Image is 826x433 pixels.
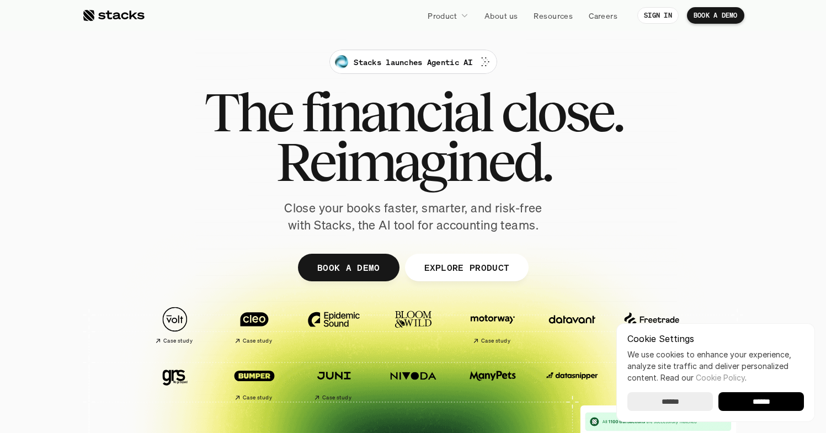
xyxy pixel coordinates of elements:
[354,56,472,68] p: Stacks launches Agentic AI
[329,50,497,74] a: Stacks launches Agentic AI
[275,137,551,186] span: Reimagined.
[424,259,509,275] p: EXPLORE PRODUCT
[301,87,492,137] span: financial
[428,10,457,22] p: Product
[627,349,804,383] p: We use cookies to enhance your experience, analyze site traffic and deliver personalized content.
[582,6,624,25] a: Careers
[484,10,518,22] p: About us
[589,10,617,22] p: Careers
[141,301,209,349] a: Case study
[534,10,573,22] p: Resources
[501,87,622,137] span: close.
[478,6,524,25] a: About us
[243,338,272,344] h2: Case study
[220,301,289,349] a: Case study
[163,338,193,344] h2: Case study
[275,200,551,234] p: Close your books faster, smarter, and risk-free with Stacks, the AI tool for accounting teams.
[297,254,399,281] a: BOOK A DEMO
[627,334,804,343] p: Cookie Settings
[317,259,380,275] p: BOOK A DEMO
[694,12,738,19] p: BOOK A DEMO
[644,12,672,19] p: SIGN IN
[481,338,510,344] h2: Case study
[660,373,747,382] span: Read our .
[243,394,272,401] h2: Case study
[404,254,529,281] a: EXPLORE PRODUCT
[220,357,289,405] a: Case study
[527,6,579,25] a: Resources
[322,394,351,401] h2: Case study
[300,357,368,405] a: Case study
[459,301,527,349] a: Case study
[204,87,292,137] span: The
[687,7,744,24] a: BOOK A DEMO
[696,373,745,382] a: Cookie Policy
[637,7,679,24] a: SIGN IN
